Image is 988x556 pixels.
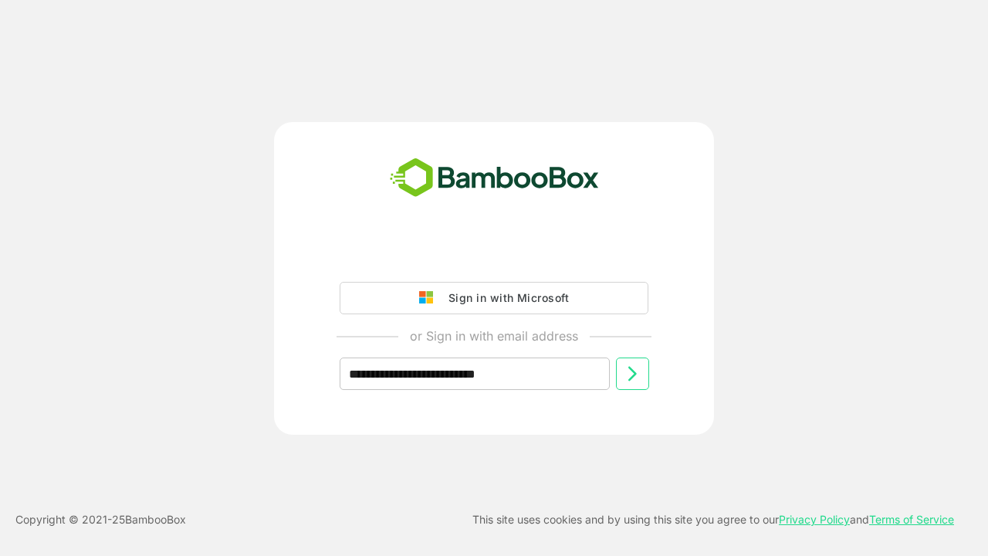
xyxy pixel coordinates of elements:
[472,510,954,529] p: This site uses cookies and by using this site you agree to our and
[381,153,607,204] img: bamboobox
[869,513,954,526] a: Terms of Service
[410,327,578,345] p: or Sign in with email address
[15,510,186,529] p: Copyright © 2021- 25 BambooBox
[779,513,850,526] a: Privacy Policy
[419,291,441,305] img: google
[340,282,648,314] button: Sign in with Microsoft
[441,288,569,308] div: Sign in with Microsoft
[332,239,656,273] iframe: Sign in with Google Button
